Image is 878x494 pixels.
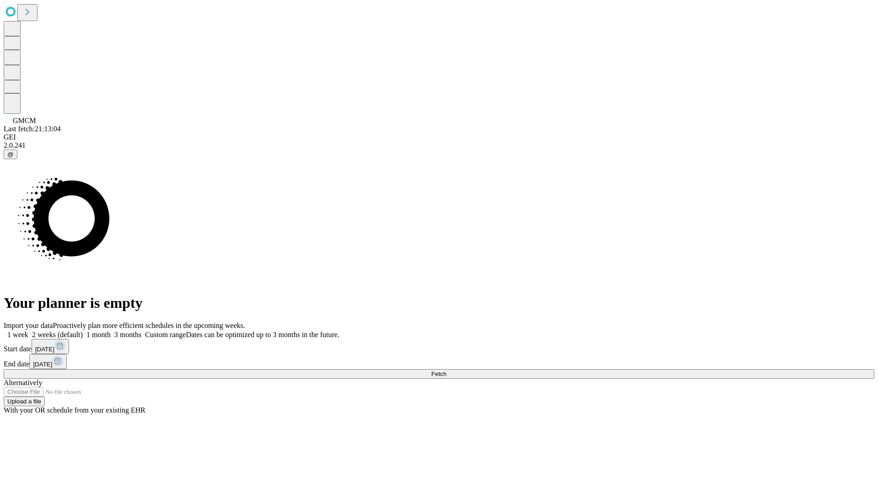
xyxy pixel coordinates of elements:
[114,331,141,338] span: 3 months
[4,322,53,329] span: Import your data
[4,379,42,387] span: Alternatively
[4,397,45,406] button: Upload a file
[4,295,874,311] h1: Your planner is empty
[4,369,874,379] button: Fetch
[4,406,145,414] span: With your OR schedule from your existing EHR
[33,361,52,368] span: [DATE]
[86,331,111,338] span: 1 month
[7,331,28,338] span: 1 week
[32,331,83,338] span: 2 weeks (default)
[431,370,446,377] span: Fetch
[35,346,54,353] span: [DATE]
[4,339,874,354] div: Start date
[53,322,245,329] span: Proactively plan more efficient schedules in the upcoming weeks.
[4,141,874,150] div: 2.0.241
[145,331,186,338] span: Custom range
[4,133,874,141] div: GEI
[4,125,61,133] span: Last fetch: 21:13:04
[13,117,36,124] span: GMCM
[186,331,339,338] span: Dates can be optimized up to 3 months in the future.
[32,339,69,354] button: [DATE]
[29,354,67,369] button: [DATE]
[4,354,874,369] div: End date
[4,150,17,159] button: @
[7,151,14,158] span: @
